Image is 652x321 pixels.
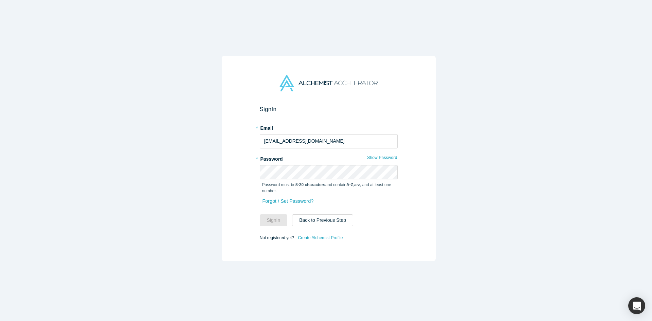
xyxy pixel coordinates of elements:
button: Back to Previous Step [292,214,353,226]
label: Password [260,153,398,163]
strong: A-Z [346,182,353,187]
strong: a-z [354,182,360,187]
p: Password must be and contain , , and at least one number. [262,182,395,194]
a: Forgot / Set Password? [262,195,314,207]
button: Show Password [367,153,397,162]
h2: Sign In [260,106,398,113]
span: Not registered yet? [260,235,294,240]
a: Create Alchemist Profile [297,233,343,242]
img: Alchemist Accelerator Logo [279,75,377,91]
button: SignIn [260,214,288,226]
strong: 8-20 characters [295,182,325,187]
label: Email [260,122,398,132]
